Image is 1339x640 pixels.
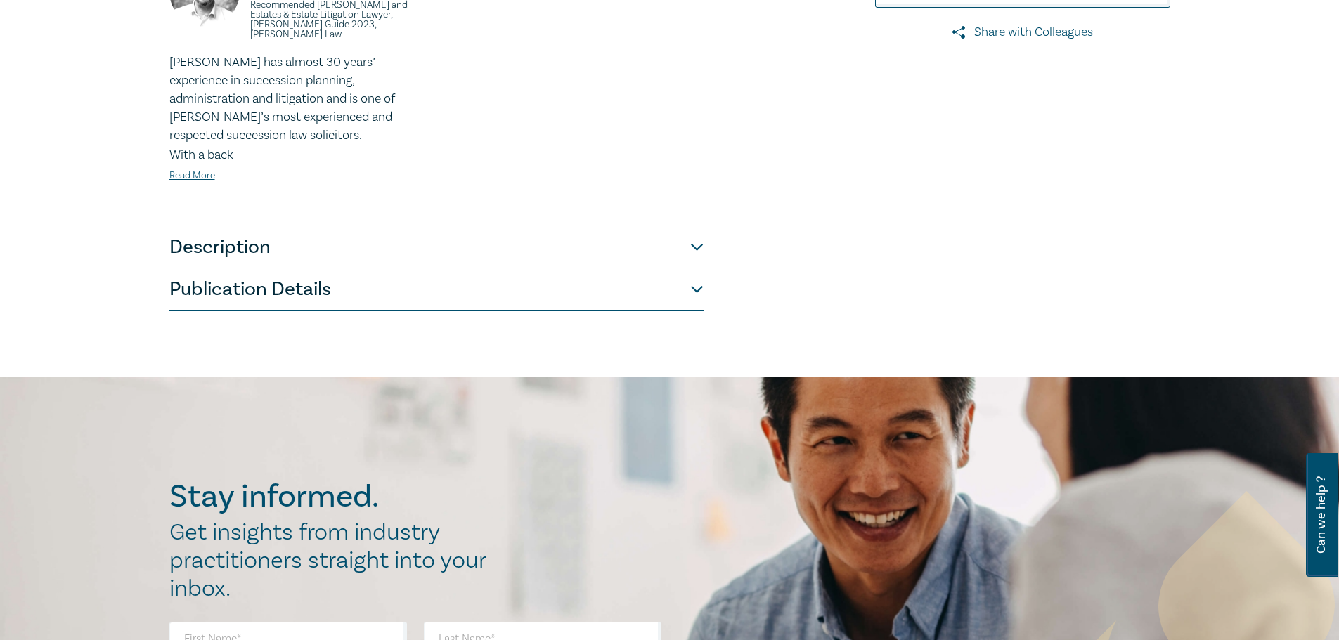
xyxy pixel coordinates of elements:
h2: Get insights from industry practitioners straight into your inbox. [169,518,501,603]
a: Share with Colleagues [875,23,1170,41]
span: Can we help ? [1314,462,1328,568]
button: Publication Details [169,268,704,311]
button: Description [169,226,704,268]
h2: Stay informed. [169,478,501,515]
p: With a back [169,146,428,164]
p: [PERSON_NAME] has almost 30 years’ experience in succession planning, administration and litigati... [169,53,428,145]
a: Read More [169,169,215,182]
